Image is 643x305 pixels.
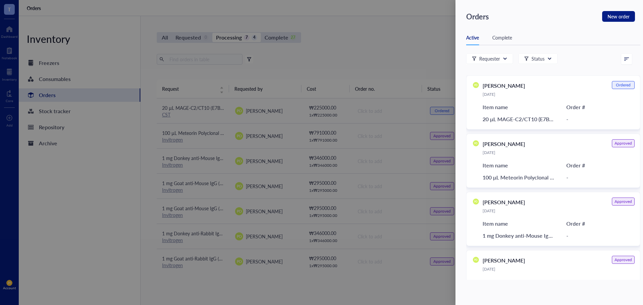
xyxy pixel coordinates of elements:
div: - [566,231,625,240]
div: [PERSON_NAME] [483,139,525,149]
span: PO [474,258,478,261]
span: New order [608,12,630,21]
div: - [566,173,625,182]
div: Ordered [616,82,631,88]
span: PO [474,84,478,87]
div: [DATE] [483,266,525,272]
div: Orders [466,11,489,22]
div: Active [466,34,479,41]
span: PO [474,200,478,203]
div: Status [531,55,545,62]
div: - [566,115,625,124]
span: PO [474,142,478,145]
div: [DATE] [483,92,525,97]
div: Order # [566,161,625,170]
div: Item name [483,277,556,287]
div: [DATE] [483,208,525,214]
div: [PERSON_NAME] [483,198,525,207]
button: New order [602,11,635,22]
div: Item name [483,219,556,228]
div: Approved [615,141,632,146]
div: Complete [492,34,512,41]
div: Approved [615,257,632,262]
div: Order # [566,102,625,112]
div: Item name [483,161,556,170]
div: [DATE] [483,150,525,155]
div: [PERSON_NAME] [483,81,525,90]
span: 100 µL Meteorin Polyclonal Antibody [483,173,572,181]
div: Requester [479,55,500,62]
div: Order # [566,219,625,228]
span: 20 µL MAGE-C2/CT10 (E7B8D) XP Rabbit mAb [483,115,595,123]
div: [PERSON_NAME] [483,256,525,265]
div: Item name [483,102,556,112]
div: Order # [566,277,625,287]
div: Approved [615,199,632,204]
